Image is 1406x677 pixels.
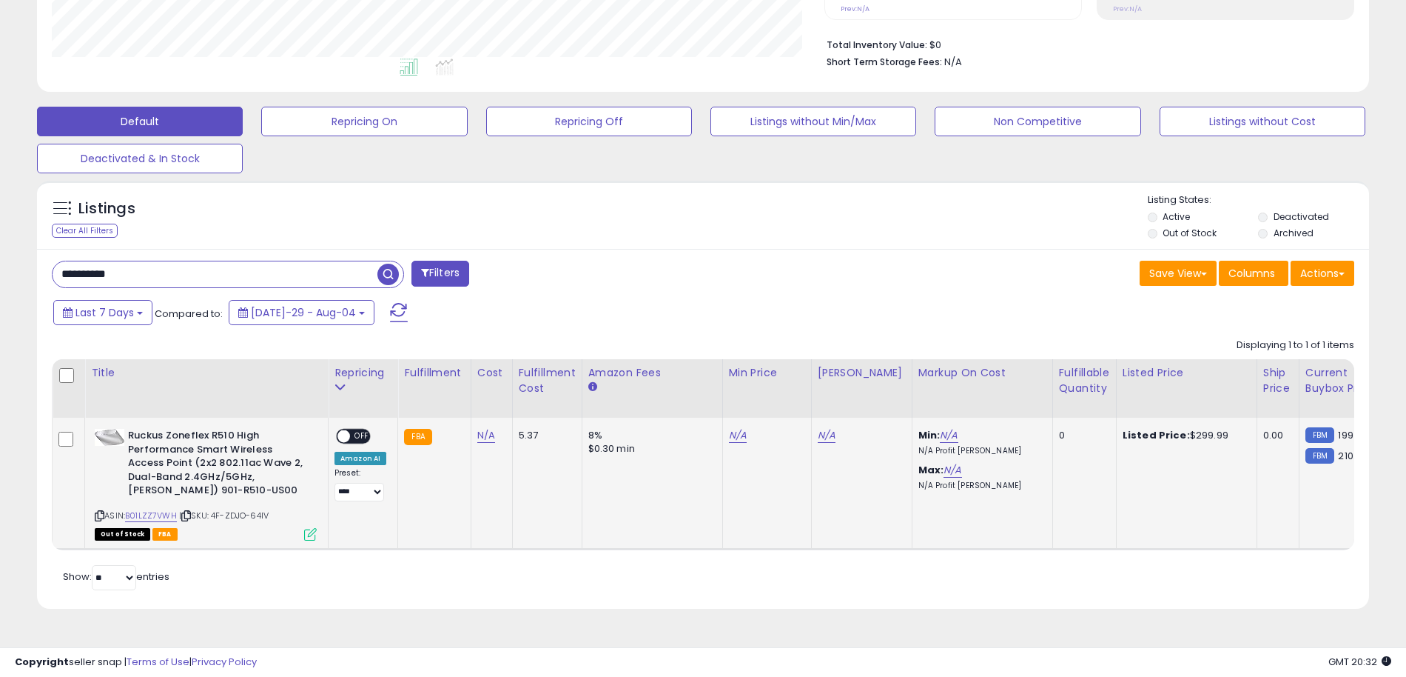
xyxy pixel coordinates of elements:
div: Fulfillable Quantity [1059,365,1110,396]
span: Last 7 Days [75,305,134,320]
h5: Listings [78,199,135,219]
img: 21NUP6Lu57L._SL40_.jpg [95,429,124,446]
button: Repricing On [261,107,467,136]
a: N/A [729,428,747,443]
b: Ruckus Zoneflex R510 High Performance Smart Wireless Access Point (2x2 802.11ac Wave 2, Dual-Band... [128,429,308,501]
b: Short Term Storage Fees: [827,56,942,68]
a: N/A [477,428,495,443]
strong: Copyright [15,655,69,669]
button: Listings without Min/Max [710,107,916,136]
label: Active [1163,210,1190,223]
b: Min: [918,428,941,442]
span: All listings that are currently out of stock and unavailable for purchase on Amazon [95,528,150,541]
a: Terms of Use [127,655,189,669]
button: Repricing Off [486,107,692,136]
span: 2025-08-12 20:32 GMT [1328,655,1391,669]
small: FBM [1305,448,1334,464]
span: Columns [1228,266,1275,281]
button: Default [37,107,243,136]
div: Cost [477,365,506,381]
span: OFF [350,430,374,443]
div: Amazon AI [334,452,386,465]
a: N/A [818,428,835,443]
div: Title [91,365,322,381]
label: Archived [1274,227,1313,239]
p: N/A Profit [PERSON_NAME] [918,446,1041,456]
button: Filters [411,261,469,287]
div: 5.37 [519,429,571,442]
label: Out of Stock [1163,227,1217,239]
li: $0 [827,35,1343,53]
div: Clear All Filters [52,224,118,238]
span: FBA [152,528,178,541]
button: Actions [1291,261,1354,286]
small: FBM [1305,427,1334,443]
div: Ship Price [1263,365,1293,396]
div: $299.99 [1123,429,1245,442]
div: 0 [1059,429,1105,442]
div: Listed Price [1123,365,1251,381]
button: [DATE]-29 - Aug-04 [229,300,374,325]
div: 0.00 [1263,429,1288,442]
div: [PERSON_NAME] [818,365,906,381]
div: ASIN: [95,429,317,538]
div: Preset: [334,468,386,501]
div: Markup on Cost [918,365,1046,381]
p: Listing States: [1148,193,1369,207]
a: N/A [940,428,958,443]
button: Listings without Cost [1160,107,1365,136]
small: Amazon Fees. [588,381,597,394]
a: Privacy Policy [192,655,257,669]
div: Fulfillment [404,365,464,381]
th: The percentage added to the cost of goods (COGS) that forms the calculator for Min & Max prices. [912,359,1052,418]
button: Last 7 Days [53,300,152,325]
button: Deactivated & In Stock [37,144,243,173]
span: Show: entries [63,570,169,584]
span: Compared to: [155,307,223,321]
a: B01LZZ7VWH [125,510,177,522]
span: | SKU: 4F-ZDJO-64IV [179,510,269,521]
a: N/A [943,463,961,478]
span: [DATE]-29 - Aug-04 [251,305,356,320]
small: FBA [404,429,431,445]
button: Columns [1219,261,1288,286]
div: Repricing [334,365,391,381]
b: Total Inventory Value: [827,39,927,51]
div: Min Price [729,365,805,381]
label: Deactivated [1274,210,1329,223]
span: 210.86 [1338,449,1368,463]
button: Non Competitive [935,107,1140,136]
small: Prev: N/A [841,4,869,13]
b: Listed Price: [1123,428,1190,442]
div: Amazon Fees [588,365,716,381]
small: Prev: N/A [1113,4,1142,13]
div: Current Buybox Price [1305,365,1382,396]
span: N/A [944,55,962,69]
div: Fulfillment Cost [519,365,576,396]
span: 199 [1338,428,1353,442]
div: Displaying 1 to 1 of 1 items [1237,338,1354,353]
p: N/A Profit [PERSON_NAME] [918,481,1041,491]
button: Save View [1140,261,1217,286]
div: 8% [588,429,711,442]
div: seller snap | | [15,656,257,670]
b: Max: [918,463,944,477]
div: $0.30 min [588,442,711,456]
